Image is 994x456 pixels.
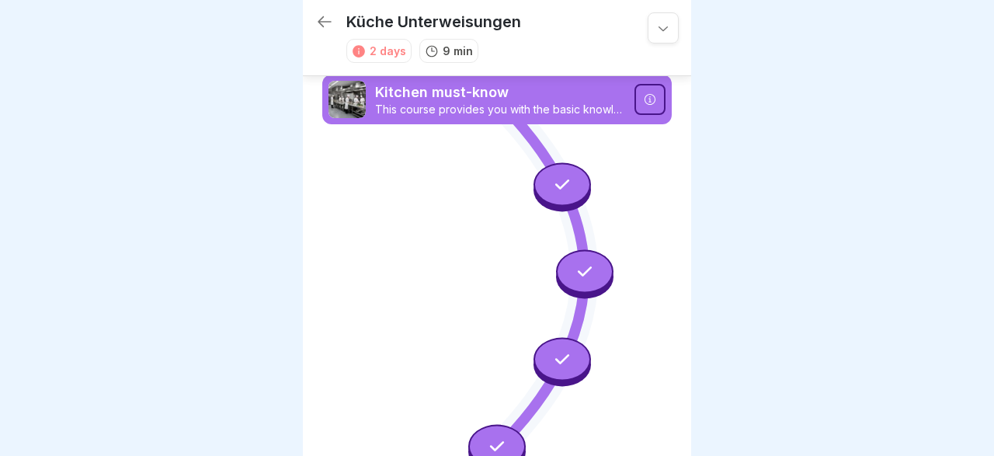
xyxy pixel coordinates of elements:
[443,43,473,59] p: 9 min
[370,43,406,59] div: 2 days
[375,82,625,103] p: Kitchen must-know
[375,103,625,117] p: This course provides you with the basic knowledge and skills in the kitchen at [PERSON_NAME]. The...
[346,12,521,31] p: Küche Unterweisungen
[328,81,366,118] img: gxc2tnhhndim38heekucasph.png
